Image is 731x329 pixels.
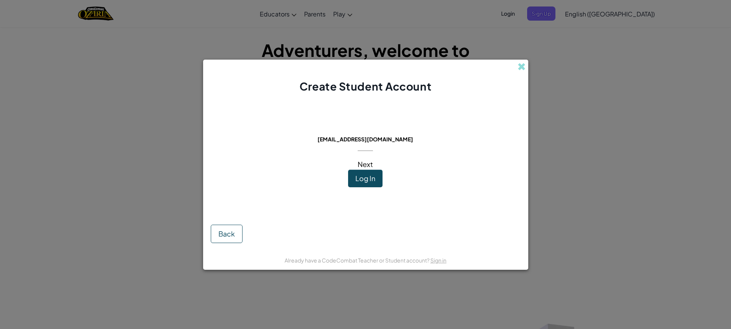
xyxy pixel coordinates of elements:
[430,257,446,264] a: Sign in
[358,160,373,169] span: Next
[317,136,413,143] span: [EMAIL_ADDRESS][DOMAIN_NAME]
[211,225,243,243] button: Back
[218,229,235,238] span: Back
[285,257,430,264] span: Already have a CodeCombat Teacher or Student account?
[348,170,383,187] button: Log In
[311,125,420,134] span: This email is already in use:
[300,79,431,93] span: Create Student Account
[355,174,375,183] span: Log In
